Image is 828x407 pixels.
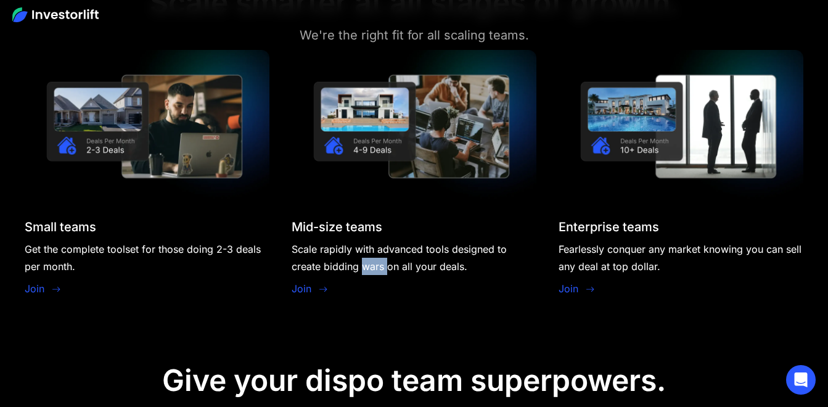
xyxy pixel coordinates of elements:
div: Scale rapidly with advanced tools designed to create bidding wars on all your deals. [292,240,536,275]
div: Get the complete toolset for those doing 2-3 deals per month. [25,240,269,275]
div: Give your dispo team superpowers. [162,363,666,398]
div: We're the right fit for all scaling teams. [300,25,529,45]
div: Enterprise teams [559,220,659,234]
div: Open Intercom Messenger [786,365,816,395]
div: Mid-size teams [292,220,382,234]
a: Join [25,281,44,296]
a: Join [292,281,311,296]
div: Fearlessly conquer any market knowing you can sell any deal at top dollar. [559,240,803,275]
a: Join [559,281,578,296]
div: Small teams [25,220,96,234]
